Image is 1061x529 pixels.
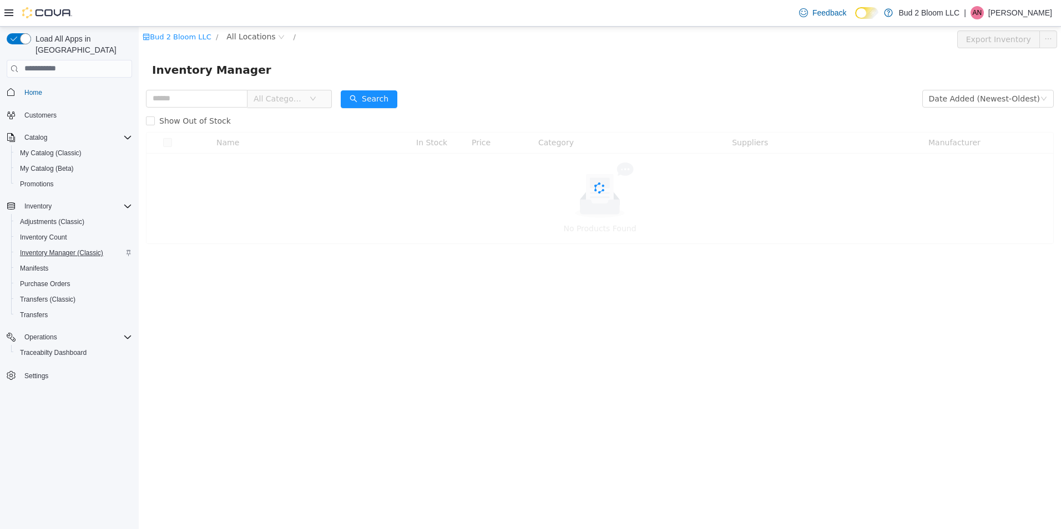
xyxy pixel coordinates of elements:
[2,84,137,100] button: Home
[973,6,982,19] span: AN
[171,69,178,77] i: icon: down
[20,149,82,157] span: My Catalog (Classic)
[11,261,137,276] button: Manifests
[20,330,62,344] button: Operations
[16,277,132,291] span: Purchase Orders
[24,133,47,142] span: Catalog
[20,200,56,213] button: Inventory
[819,4,901,22] button: Export Inventory
[20,85,132,99] span: Home
[20,164,74,173] span: My Catalog (Beta)
[16,277,75,291] a: Purchase Orders
[20,279,70,288] span: Purchase Orders
[20,109,61,122] a: Customers
[24,372,48,380] span: Settings
[16,346,91,359] a: Traceabilty Dashboard
[20,200,132,213] span: Inventory
[20,86,47,99] a: Home
[16,231,132,244] span: Inventory Count
[24,88,42,97] span: Home
[11,307,137,323] button: Transfers
[20,311,48,319] span: Transfers
[16,90,97,99] span: Show Out of Stock
[11,345,137,360] button: Traceabilty Dashboard
[11,230,137,245] button: Inventory Count
[16,246,132,260] span: Inventory Manager (Classic)
[16,215,132,228] span: Adjustments (Classic)
[11,276,137,292] button: Purchase Orders
[20,348,87,357] span: Traceabilty Dashboard
[16,146,132,160] span: My Catalog (Classic)
[16,262,53,275] a: Manifests
[24,333,57,342] span: Operations
[20,108,132,122] span: Customers
[902,69,908,77] i: icon: down
[11,161,137,176] button: My Catalog (Beta)
[16,146,86,160] a: My Catalog (Classic)
[20,248,103,257] span: Inventory Manager (Classic)
[202,64,259,82] button: icon: searchSearch
[964,6,966,19] p: |
[24,111,57,120] span: Customers
[2,107,137,123] button: Customers
[20,368,132,382] span: Settings
[790,64,901,80] div: Date Added (Newest-Oldest)
[795,2,851,24] a: Feedback
[16,262,132,275] span: Manifests
[11,292,137,307] button: Transfers (Classic)
[855,7,878,19] input: Dark Mode
[20,131,52,144] button: Catalog
[7,80,132,413] nav: Complex example
[20,217,84,226] span: Adjustments (Classic)
[16,231,72,244] a: Inventory Count
[16,162,78,175] a: My Catalog (Beta)
[88,4,137,16] span: All Locations
[20,330,132,344] span: Operations
[16,293,132,306] span: Transfers (Classic)
[20,180,54,189] span: Promotions
[4,7,11,14] i: icon: shop
[812,7,846,18] span: Feedback
[16,246,108,260] a: Inventory Manager (Classic)
[901,4,918,22] button: icon: ellipsis
[2,130,137,145] button: Catalog
[31,33,132,55] span: Load All Apps in [GEOGRAPHIC_DATA]
[16,293,80,306] a: Transfers (Classic)
[16,177,132,191] span: Promotions
[988,6,1052,19] p: [PERSON_NAME]
[4,6,73,14] a: icon: shopBud 2 Bloom LLC
[115,67,165,78] span: All Categories
[11,245,137,261] button: Inventory Manager (Classic)
[13,34,139,52] span: Inventory Manager
[20,131,132,144] span: Catalog
[16,162,132,175] span: My Catalog (Beta)
[11,176,137,192] button: Promotions
[2,199,137,214] button: Inventory
[898,6,959,19] p: Bud 2 Bloom LLC
[11,145,137,161] button: My Catalog (Classic)
[20,264,48,273] span: Manifests
[2,367,137,383] button: Settings
[16,308,52,322] a: Transfers
[22,7,72,18] img: Cova
[155,6,157,14] span: /
[20,369,53,383] a: Settings
[16,346,132,359] span: Traceabilty Dashboard
[2,329,137,345] button: Operations
[16,308,132,322] span: Transfers
[20,233,67,242] span: Inventory Count
[971,6,984,19] div: Angel Nieves
[20,295,75,304] span: Transfers (Classic)
[24,202,52,211] span: Inventory
[11,214,137,230] button: Adjustments (Classic)
[16,215,89,228] a: Adjustments (Classic)
[16,177,58,191] a: Promotions
[77,6,79,14] span: /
